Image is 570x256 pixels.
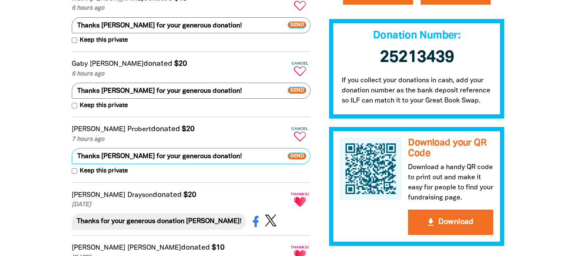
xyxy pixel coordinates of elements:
[288,82,311,98] button: Send
[72,213,246,229] div: Thanks for your generous donation [PERSON_NAME]!
[90,61,143,67] em: [PERSON_NAME]
[289,58,311,79] button: Cancel
[72,61,88,67] em: Gaby
[289,61,311,65] span: Cancel
[143,60,173,67] span: donated
[72,17,311,33] textarea: Thanks [PERSON_NAME] for your generous donation!
[408,210,493,235] button: get_appDownload
[289,127,311,131] span: Cancel
[373,31,460,40] span: Donation Number:
[184,191,196,198] em: $20
[72,168,77,174] input: Keep this private
[127,245,181,251] em: [PERSON_NAME]
[72,4,288,13] p: 6 hours ago
[181,244,210,251] span: donated
[329,75,505,119] p: If you collect your donations in cash, add your donation number as the bank deposit reference so ...
[288,17,311,33] button: Send
[151,126,180,132] span: donated
[288,148,311,164] button: Send
[174,60,187,67] em: $20
[72,83,311,99] textarea: Thanks [PERSON_NAME] for your generous donation!
[72,36,128,45] label: Keep this private
[72,70,288,79] p: 6 hours ago
[77,101,128,110] span: Keep this private
[72,127,125,132] em: [PERSON_NAME]
[288,22,306,28] span: Send
[127,127,151,132] em: Probert
[288,153,306,159] span: Send
[72,192,125,198] em: [PERSON_NAME]
[72,200,288,210] p: [DATE]
[72,167,128,176] label: Keep this private
[72,103,77,108] input: Keep this private
[72,101,128,110] label: Keep this private
[380,50,454,65] span: 25213439
[72,245,125,251] em: [PERSON_NAME]
[72,135,288,144] p: 7 hours ago
[212,244,224,251] em: $10
[153,191,182,198] span: donated
[77,167,128,176] span: Keep this private
[289,123,311,145] button: Cancel
[72,148,311,164] textarea: Thanks [PERSON_NAME] for your generous donation!
[408,138,493,159] h3: Download your QR Code
[127,192,153,198] em: Drayson
[426,217,436,227] i: get_app
[72,38,77,43] input: Keep this private
[288,87,306,94] span: Send
[182,126,195,132] em: $20
[77,36,128,45] span: Keep this private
